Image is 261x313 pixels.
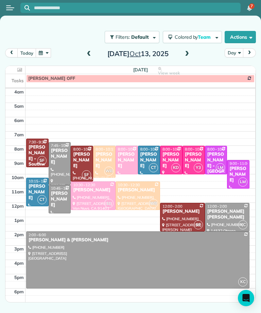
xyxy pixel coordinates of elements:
[14,289,24,294] span: 6pm
[14,103,24,109] span: 5am
[37,156,47,165] span: SF
[105,31,159,43] button: Filters: Default
[225,48,243,57] button: Day
[216,163,225,172] span: LM
[12,175,24,180] span: 10am
[149,199,158,208] span: WB
[243,48,256,57] button: next
[162,147,182,152] span: 8:00 - 10:00
[162,152,180,169] div: [PERSON_NAME]
[14,118,24,123] span: 6am
[14,160,24,166] span: 9am
[116,34,130,40] span: Filters:
[118,147,138,152] span: 8:00 - 10:00
[29,232,46,237] span: 2:00 - 6:00
[73,152,91,169] div: [PERSON_NAME]
[20,5,30,11] button: Focus search
[118,187,158,193] div: [PERSON_NAME]
[131,34,149,40] span: Default
[24,5,30,11] svg: Focus search
[14,246,24,251] span: 3pm
[29,179,51,184] span: 10:15 - 12:15
[158,70,180,76] span: View week
[163,31,222,43] button: Colored byTeam
[14,132,24,137] span: 7am
[242,1,257,16] div: 7 unread notifications
[118,182,140,187] span: 10:30 - 12:30
[95,152,114,169] div: [PERSON_NAME]
[225,31,256,43] button: Actions
[29,140,46,144] span: 7:30 - 9:30
[51,191,69,208] div: [PERSON_NAME]
[198,34,212,40] span: Team
[207,209,247,220] div: [PERSON_NAME] [PERSON_NAME]
[28,144,47,190] div: [PERSON_NAME] - Southwest Industrial Electric
[14,275,24,280] span: 5pm
[104,199,114,208] span: LI
[73,147,93,152] span: 8:00 - 10:30
[133,67,148,72] span: [DATE]
[51,148,69,165] div: [PERSON_NAME]
[5,48,18,57] button: prev
[238,220,247,229] span: KC
[140,147,160,152] span: 8:00 - 10:00
[149,163,158,172] span: CT
[95,147,115,152] span: 8:00 - 10:15
[229,161,249,166] span: 9:00 - 11:00
[250,3,253,9] span: 7
[28,76,75,81] span: [PERSON_NAME] OFF
[37,195,47,204] span: CT
[194,220,203,229] span: SF
[129,49,141,58] span: Oct
[17,48,36,57] button: today
[238,177,247,187] span: LM
[14,89,24,94] span: 4am
[104,167,114,176] span: WB
[162,204,182,209] span: 12:00 - 2:00
[238,277,247,286] span: KC
[118,152,136,169] div: [PERSON_NAME]
[51,143,71,148] span: 7:45 - 10:45
[6,4,14,12] button: Open menu
[12,203,24,209] span: 12pm
[140,152,158,169] div: [PERSON_NAME]
[51,186,73,191] span: 10:45 - 12:45
[12,189,24,194] span: 11am
[14,232,24,237] span: 2pm
[82,170,91,179] span: SF
[14,218,24,223] span: 1pm
[207,204,227,209] span: 12:00 - 2:00
[28,184,47,201] div: [PERSON_NAME]
[185,152,203,169] div: [PERSON_NAME]
[162,209,203,214] div: [PERSON_NAME]
[95,50,180,57] h2: [DATE] 13, 2025
[73,187,113,193] div: [PERSON_NAME]
[185,147,205,152] span: 8:00 - 10:00
[175,34,213,40] span: Colored by
[229,166,247,183] div: [PERSON_NAME]
[207,152,225,186] div: [PERSON_NAME] - [GEOGRAPHIC_DATA]
[28,237,247,243] div: [PERSON_NAME] & [PERSON_NAME]
[239,0,261,15] nav: Main
[194,163,203,172] span: Y3
[238,290,254,306] div: Open Intercom Messenger
[73,182,95,187] span: 10:30 - 12:30
[207,147,227,152] span: 8:00 - 10:00
[14,146,24,152] span: 8am
[14,260,24,266] span: 4pm
[171,163,180,172] span: KD
[101,31,159,43] a: Filters: Default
